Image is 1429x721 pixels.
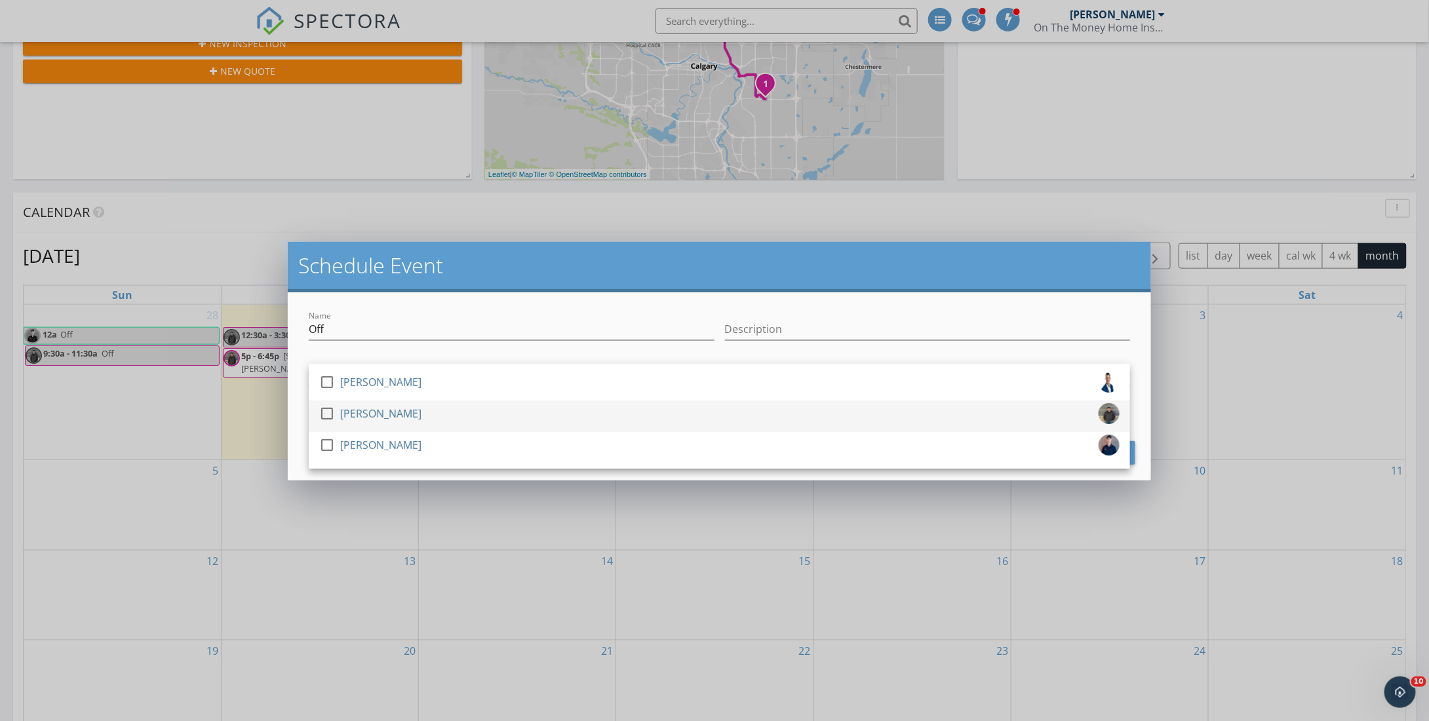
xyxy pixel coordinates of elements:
[1099,435,1120,456] img: 7fb59924f1c54baeac1e5d87020d0ad0.jpeg
[340,435,421,456] div: [PERSON_NAME]
[340,372,421,393] div: [PERSON_NAME]
[1099,403,1120,424] img: img_9925.jpeg
[340,403,421,424] div: [PERSON_NAME]
[1099,372,1120,393] img: keeton_mueller08_web_r.jpeg
[1384,676,1416,708] iframe: Intercom live chat
[298,252,1141,279] h2: Schedule Event
[1411,676,1426,687] span: 10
